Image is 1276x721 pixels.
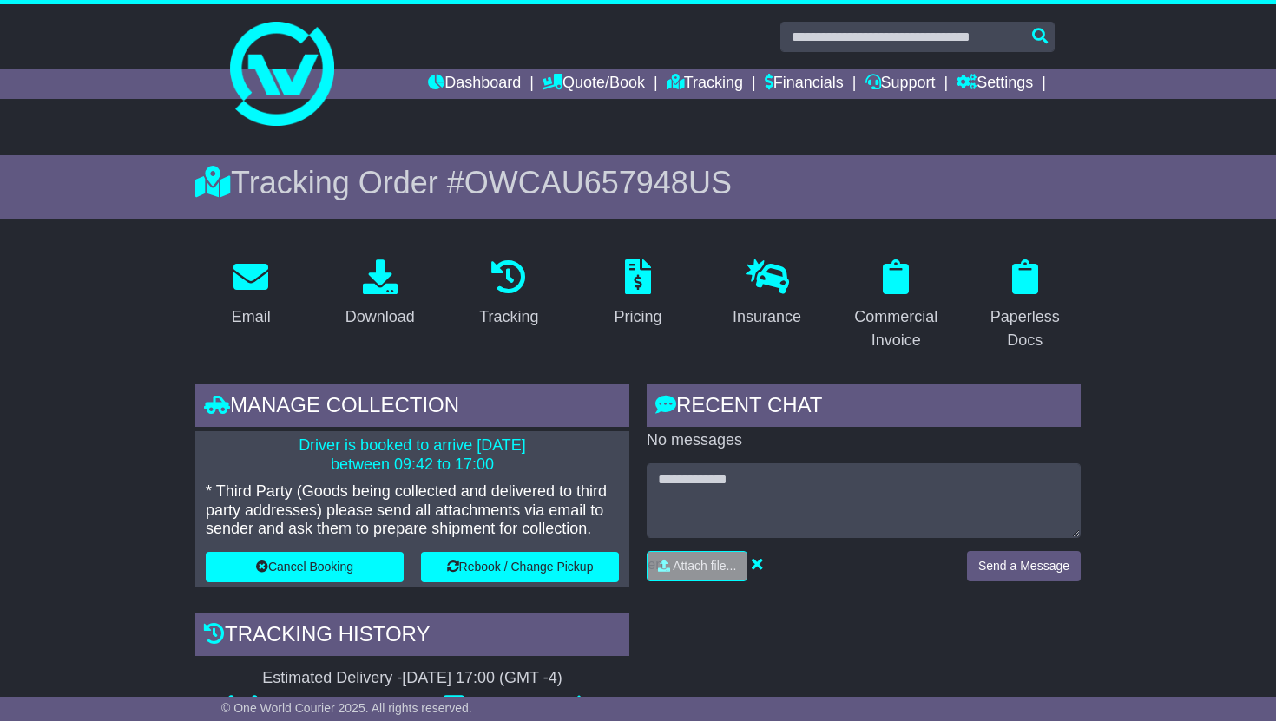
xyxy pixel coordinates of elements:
a: Insurance [721,253,812,335]
a: Dashboard [428,69,521,99]
div: Insurance [733,305,801,329]
div: Email [232,305,271,329]
a: Commercial Invoice [840,253,952,358]
a: Tracking [468,253,549,335]
div: Pricing [615,305,662,329]
button: Rebook / Change Pickup [421,552,619,582]
div: Manage collection [195,384,629,431]
div: Paperless Docs [980,305,1069,352]
a: Pricing [603,253,674,335]
a: Financials [765,69,844,99]
div: Tracking history [195,613,629,660]
div: [DATE] 17:00 (GMT -4) [402,669,562,688]
div: Tracking [479,305,538,329]
p: No messages [647,431,1081,450]
p: * Third Party (Goods being collected and delivered to third party addresses) please send all atta... [206,482,619,539]
a: Email [220,253,282,335]
button: Cancel Booking [206,552,404,582]
div: Tracking Order # [195,164,1081,201]
div: Commercial Invoice [852,305,941,352]
a: Paperless Docs [969,253,1081,358]
a: Quote/Book [543,69,645,99]
div: RECENT CHAT [647,384,1081,431]
div: Download [345,305,415,329]
button: Send a Message [967,551,1081,581]
a: Tracking [667,69,743,99]
span: © One World Courier 2025. All rights reserved. [221,701,472,715]
a: Settings [957,69,1033,99]
div: Estimated Delivery - [195,669,629,688]
a: Support [865,69,936,99]
a: Download [334,253,426,335]
p: Driver is booked to arrive [DATE] between 09:42 to 17:00 [206,436,619,474]
span: OWCAU657948US [464,165,732,200]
